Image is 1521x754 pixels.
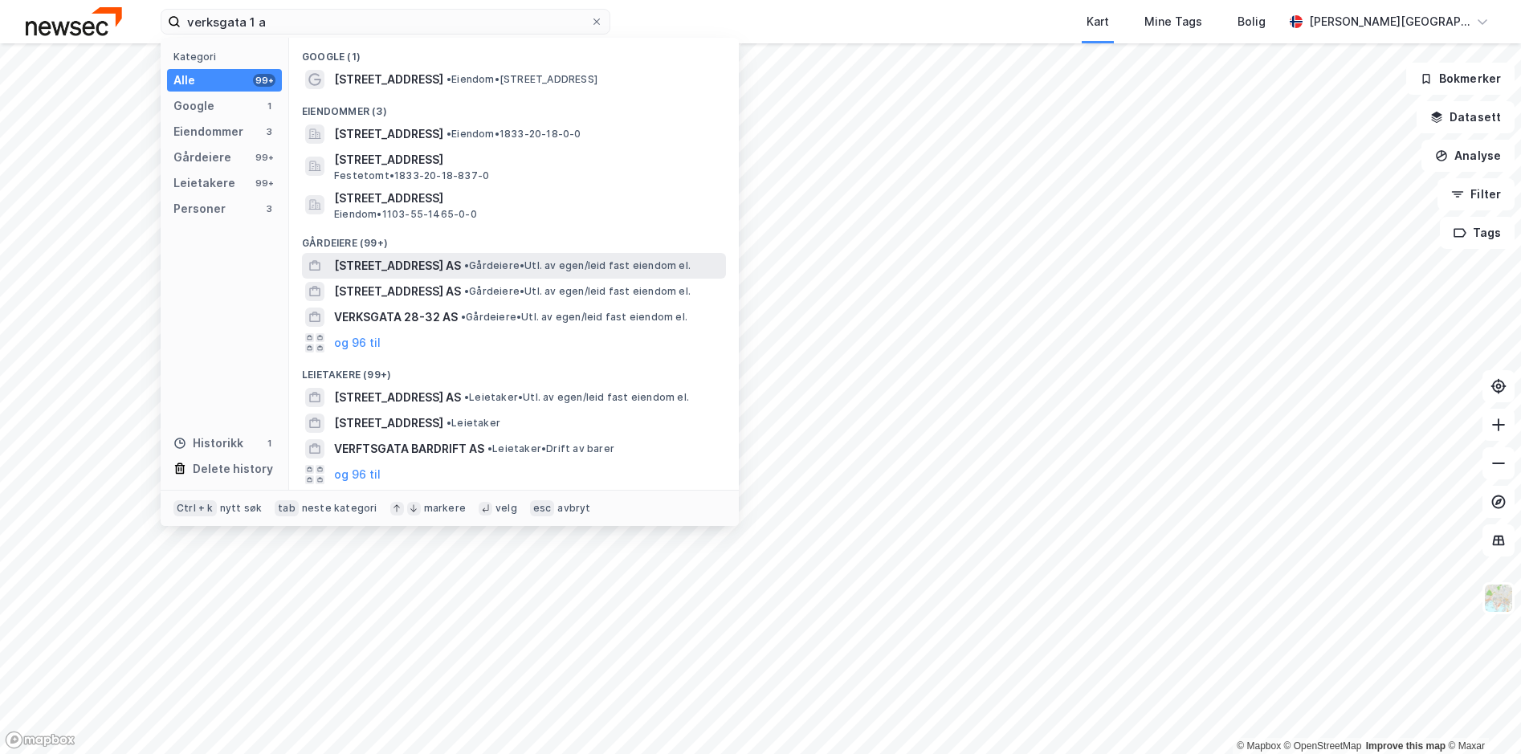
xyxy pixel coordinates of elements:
[253,151,275,164] div: 99+
[334,256,461,275] span: [STREET_ADDRESS] AS
[220,502,263,515] div: nytt søk
[495,502,517,515] div: velg
[334,282,461,301] span: [STREET_ADDRESS] AS
[1406,63,1515,95] button: Bokmerker
[289,92,739,121] div: Eiendommer (3)
[263,437,275,450] div: 1
[334,208,477,221] span: Eiendom • 1103-55-1465-0-0
[5,731,75,749] a: Mapbox homepage
[447,128,451,140] span: •
[447,128,581,141] span: Eiendom • 1833-20-18-0-0
[173,199,226,218] div: Personer
[26,7,122,35] img: newsec-logo.f6e21ccffca1b3a03d2d.png
[487,442,492,454] span: •
[447,417,451,429] span: •
[447,73,597,86] span: Eiendom • [STREET_ADDRESS]
[193,459,273,479] div: Delete history
[263,125,275,138] div: 3
[173,122,243,141] div: Eiendommer
[1087,12,1109,31] div: Kart
[1441,677,1521,754] iframe: Chat Widget
[464,391,689,404] span: Leietaker • Utl. av egen/leid fast eiendom el.
[530,500,555,516] div: esc
[1284,740,1362,752] a: OpenStreetMap
[334,333,381,353] button: og 96 til
[173,71,195,90] div: Alle
[334,169,489,182] span: Festetomt • 1833-20-18-837-0
[1483,583,1514,613] img: Z
[289,38,739,67] div: Google (1)
[1237,740,1281,752] a: Mapbox
[263,100,275,112] div: 1
[173,51,282,63] div: Kategori
[253,177,275,190] div: 99+
[173,96,214,116] div: Google
[289,356,739,385] div: Leietakere (99+)
[275,500,299,516] div: tab
[181,10,590,34] input: Søk på adresse, matrikkel, gårdeiere, leietakere eller personer
[1417,101,1515,133] button: Datasett
[1441,677,1521,754] div: Kontrollprogram for chat
[334,150,720,169] span: [STREET_ADDRESS]
[173,173,235,193] div: Leietakere
[289,487,739,516] div: Personer (3)
[334,70,443,89] span: [STREET_ADDRESS]
[173,434,243,453] div: Historikk
[461,311,687,324] span: Gårdeiere • Utl. av egen/leid fast eiendom el.
[253,74,275,87] div: 99+
[334,414,443,433] span: [STREET_ADDRESS]
[1440,217,1515,249] button: Tags
[447,73,451,85] span: •
[464,391,469,403] span: •
[1309,12,1470,31] div: [PERSON_NAME][GEOGRAPHIC_DATA]
[464,259,469,271] span: •
[1366,740,1446,752] a: Improve this map
[334,189,720,208] span: [STREET_ADDRESS]
[461,311,466,323] span: •
[173,500,217,516] div: Ctrl + k
[424,502,466,515] div: markere
[1437,178,1515,210] button: Filter
[464,285,691,298] span: Gårdeiere • Utl. av egen/leid fast eiendom el.
[1144,12,1202,31] div: Mine Tags
[334,465,381,484] button: og 96 til
[334,124,443,144] span: [STREET_ADDRESS]
[289,224,739,253] div: Gårdeiere (99+)
[173,148,231,167] div: Gårdeiere
[334,308,458,327] span: VERKSGATA 28-32 AS
[487,442,614,455] span: Leietaker • Drift av barer
[334,388,461,407] span: [STREET_ADDRESS] AS
[1238,12,1266,31] div: Bolig
[557,502,590,515] div: avbryt
[464,259,691,272] span: Gårdeiere • Utl. av egen/leid fast eiendom el.
[464,285,469,297] span: •
[334,439,484,459] span: VERFTSGATA BARDRIFT AS
[1421,140,1515,172] button: Analyse
[263,202,275,215] div: 3
[302,502,377,515] div: neste kategori
[447,417,500,430] span: Leietaker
